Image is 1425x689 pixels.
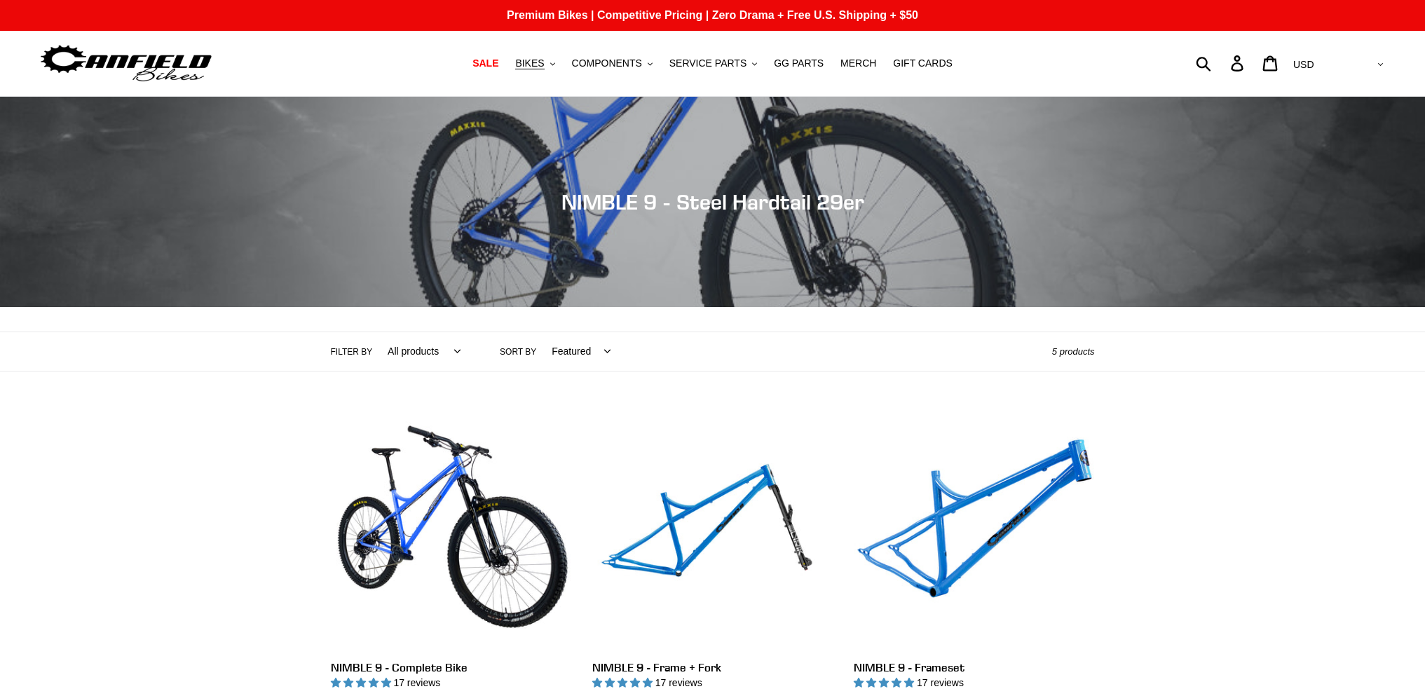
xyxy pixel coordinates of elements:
a: MERCH [833,54,883,73]
label: Filter by [331,346,373,358]
span: GG PARTS [774,57,824,69]
input: Search [1204,48,1239,79]
label: Sort by [500,346,536,358]
span: COMPONENTS [572,57,642,69]
button: SERVICE PARTS [662,54,764,73]
span: 5 products [1052,346,1095,357]
span: MERCH [840,57,876,69]
button: BIKES [508,54,561,73]
span: GIFT CARDS [893,57,953,69]
span: BIKES [515,57,544,69]
button: COMPONENTS [565,54,660,73]
a: SALE [465,54,505,73]
a: GIFT CARDS [886,54,960,73]
span: SERVICE PARTS [669,57,746,69]
a: GG PARTS [767,54,831,73]
img: Canfield Bikes [39,41,214,86]
span: NIMBLE 9 - Steel Hardtail 29er [561,189,864,214]
span: SALE [472,57,498,69]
